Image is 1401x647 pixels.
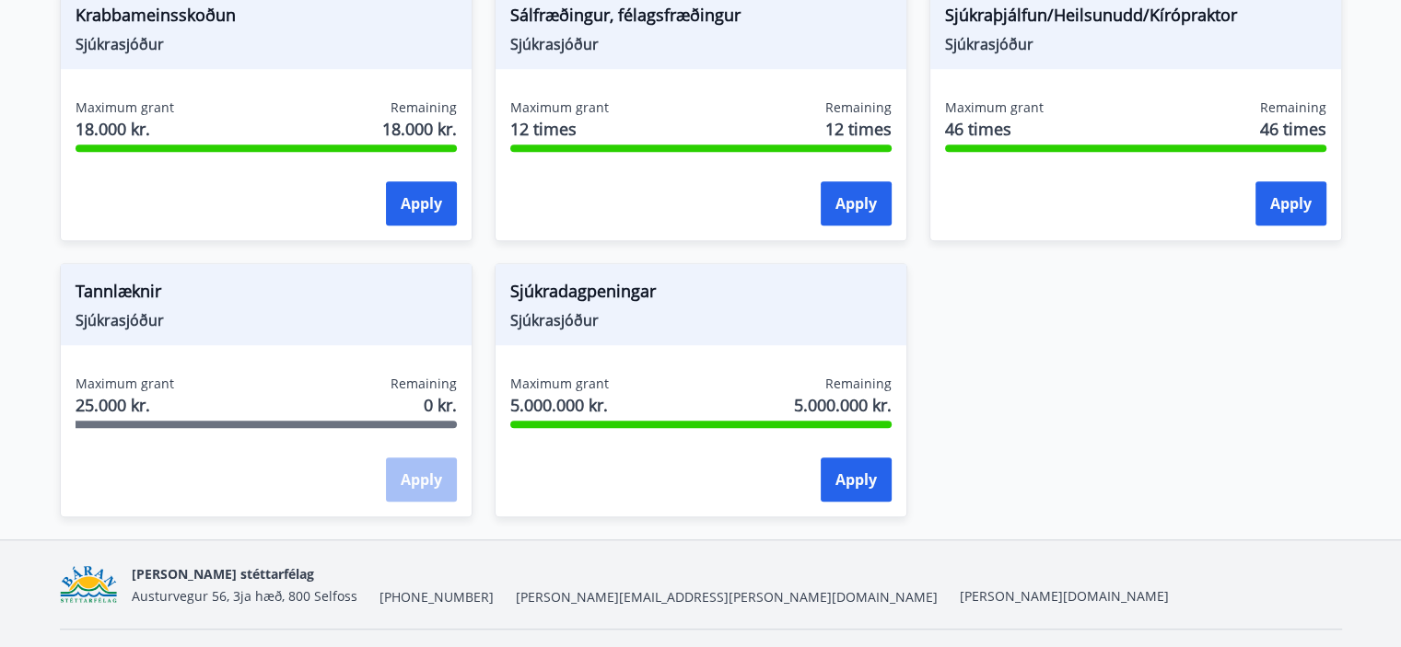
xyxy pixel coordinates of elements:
[76,117,174,141] span: 18.000 kr.
[794,393,892,417] span: 5.000.000 kr.
[510,375,609,393] span: Maximum grant
[821,457,892,502] button: Apply
[1260,98,1326,117] span: Remaining
[382,117,457,141] span: 18.000 kr.
[76,279,457,310] span: Tannlæknir
[825,117,892,141] span: 12 times
[510,117,609,141] span: 12 times
[510,310,892,330] span: Sjúkrasjóður
[960,587,1169,605] a: [PERSON_NAME][DOMAIN_NAME]
[76,310,457,330] span: Sjúkrasjóður
[945,3,1326,34] span: Sjúkraþjálfun/Heilsunudd/Kírópraktor
[516,588,938,607] span: [PERSON_NAME][EMAIL_ADDRESS][PERSON_NAME][DOMAIN_NAME]
[379,588,494,607] span: [PHONE_NUMBER]
[391,375,457,393] span: Remaining
[76,34,457,54] span: Sjúkrasjóður
[510,279,892,310] span: Sjúkradagpeningar
[132,565,314,583] span: [PERSON_NAME] stéttarfélag
[821,181,892,225] button: Apply
[391,98,457,117] span: Remaining
[132,587,357,605] span: Austurvegur 56, 3ja hæð, 800 Selfoss
[1260,117,1326,141] span: 46 times
[945,98,1044,117] span: Maximum grant
[76,393,174,417] span: 25.000 kr.
[60,565,118,605] img: Bz2lGXKH3FXEIQKvoQ8VL0Fr0uCiWgfgA3I6fSs8.png
[76,3,457,34] span: Krabbameinsskoðun
[1255,181,1326,225] button: Apply
[386,181,457,225] button: Apply
[510,34,892,54] span: Sjúkrasjóður
[76,98,174,117] span: Maximum grant
[945,117,1044,141] span: 46 times
[825,98,892,117] span: Remaining
[510,3,892,34] span: Sálfræðingur, félagsfræðingur
[825,375,892,393] span: Remaining
[510,393,609,417] span: 5.000.000 kr.
[76,375,174,393] span: Maximum grant
[945,34,1326,54] span: Sjúkrasjóður
[510,98,609,117] span: Maximum grant
[424,393,457,417] span: 0 kr.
